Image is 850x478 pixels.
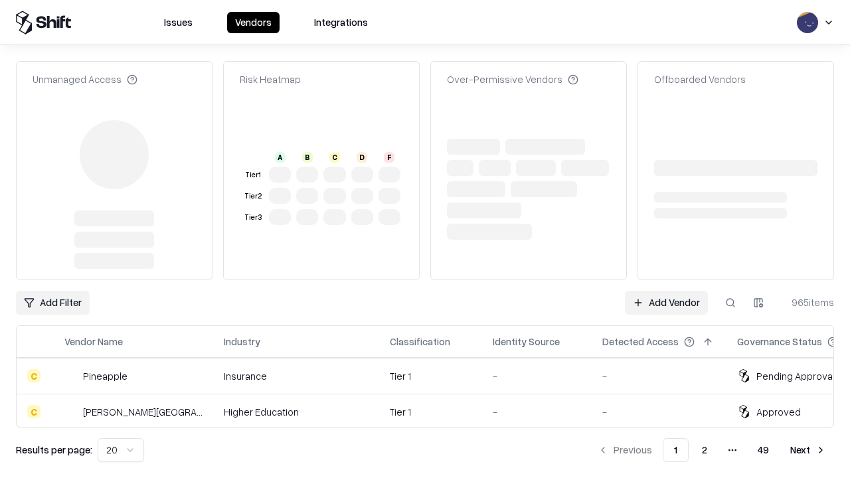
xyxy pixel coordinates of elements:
[691,438,718,462] button: 2
[625,291,708,315] a: Add Vendor
[654,72,746,86] div: Offboarded Vendors
[663,438,689,462] button: 1
[756,369,835,383] div: Pending Approval
[602,369,716,383] div: -
[242,169,264,181] div: Tier 1
[302,152,313,163] div: B
[493,369,581,383] div: -
[83,405,203,419] div: [PERSON_NAME][GEOGRAPHIC_DATA]
[390,335,450,349] div: Classification
[493,335,560,349] div: Identity Source
[64,405,78,418] img: Reichman University
[390,405,471,419] div: Tier 1
[16,291,90,315] button: Add Filter
[384,152,394,163] div: F
[357,152,367,163] div: D
[737,335,822,349] div: Governance Status
[602,405,716,419] div: -
[493,405,581,419] div: -
[64,369,78,382] img: Pineapple
[390,369,471,383] div: Tier 1
[224,369,369,383] div: Insurance
[33,72,137,86] div: Unmanaged Access
[227,12,280,33] button: Vendors
[242,191,264,202] div: Tier 2
[756,405,801,419] div: Approved
[27,405,41,418] div: C
[240,72,301,86] div: Risk Heatmap
[27,369,41,382] div: C
[16,443,92,457] p: Results per page:
[747,438,780,462] button: 49
[306,12,376,33] button: Integrations
[447,72,578,86] div: Over-Permissive Vendors
[64,335,123,349] div: Vendor Name
[224,405,369,419] div: Higher Education
[782,438,834,462] button: Next
[242,212,264,223] div: Tier 3
[156,12,201,33] button: Issues
[781,295,834,309] div: 965 items
[329,152,340,163] div: C
[224,335,260,349] div: Industry
[275,152,286,163] div: A
[602,335,679,349] div: Detected Access
[83,369,127,383] div: Pineapple
[590,438,834,462] nav: pagination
